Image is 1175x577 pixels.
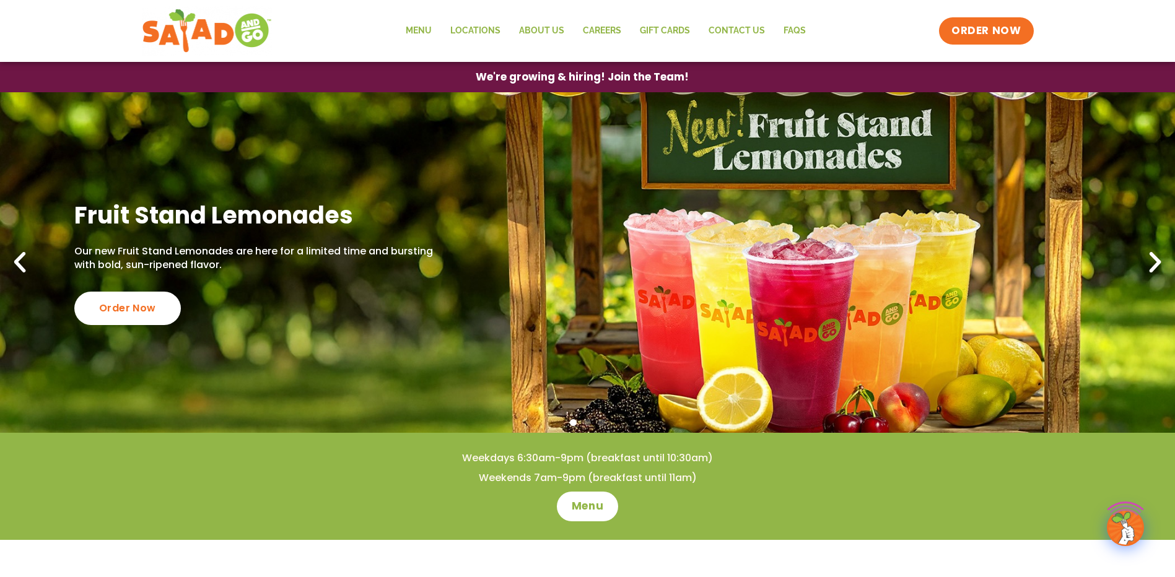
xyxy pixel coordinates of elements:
[699,17,774,45] a: Contact Us
[441,17,510,45] a: Locations
[457,63,707,92] a: We're growing & hiring! Join the Team!
[572,499,603,514] span: Menu
[74,245,437,272] p: Our new Fruit Stand Lemonades are here for a limited time and bursting with bold, sun-ripened fla...
[396,17,441,45] a: Menu
[476,72,689,82] span: We're growing & hiring! Join the Team!
[951,24,1021,38] span: ORDER NOW
[774,17,815,45] a: FAQs
[557,492,618,521] a: Menu
[25,471,1150,485] h4: Weekends 7am-9pm (breakfast until 11am)
[570,419,577,426] span: Go to slide 1
[74,292,181,325] div: Order Now
[510,17,574,45] a: About Us
[142,6,273,56] img: new-SAG-logo-768×292
[584,419,591,426] span: Go to slide 2
[74,200,437,230] h2: Fruit Stand Lemonades
[396,17,815,45] nav: Menu
[1142,249,1169,276] div: Next slide
[574,17,631,45] a: Careers
[939,17,1033,45] a: ORDER NOW
[631,17,699,45] a: GIFT CARDS
[6,249,33,276] div: Previous slide
[25,451,1150,465] h4: Weekdays 6:30am-9pm (breakfast until 10:30am)
[598,419,605,426] span: Go to slide 3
